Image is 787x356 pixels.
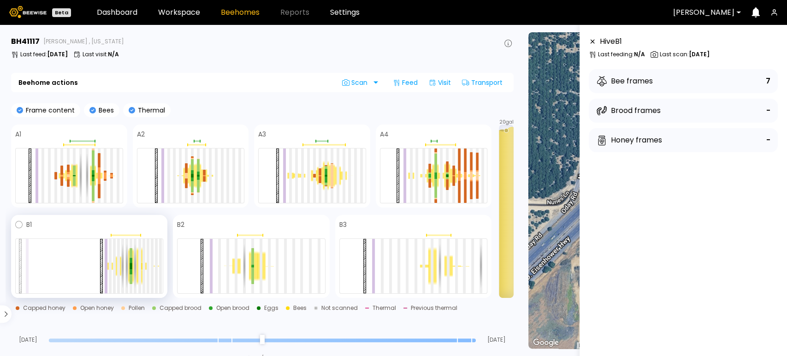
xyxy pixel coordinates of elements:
div: Capped brood [160,305,201,311]
h4: B1 [26,221,32,228]
div: Transport [458,75,506,90]
div: Not scanned [321,305,358,311]
p: Thermal [135,107,165,113]
div: Beta [52,8,71,17]
h4: B3 [339,221,347,228]
div: Thermal [373,305,396,311]
p: Last visit : [83,52,119,57]
b: [DATE] [47,50,68,58]
b: N/A [108,50,119,58]
span: Reports [280,9,309,16]
div: - [766,134,770,147]
a: Workspace [158,9,200,16]
div: - [766,104,770,117]
span: Scan [342,79,371,86]
div: Hive B 1 [600,36,622,47]
b: [DATE] [689,50,710,58]
div: Brood frames [596,105,661,116]
h4: A2 [137,131,145,137]
b: Beehome actions [18,79,78,86]
img: Beewise logo [9,6,47,18]
div: Pollen [129,305,145,311]
h4: A1 [15,131,21,137]
a: Settings [330,9,360,16]
div: Open brood [216,305,249,311]
div: Capped honey [23,305,65,311]
div: Honey frames [596,135,662,146]
p: Bees [96,107,114,113]
div: Bees [293,305,307,311]
div: 7 [766,75,770,88]
img: Google [531,337,561,349]
button: Keyboard shortcuts [579,342,586,349]
div: Bee frames [596,76,653,87]
span: [DATE] [479,337,514,343]
a: Dashboard [97,9,137,16]
h4: A3 [258,131,266,137]
a: Open this area in Google Maps (opens a new window) [531,337,561,349]
span: 20 gal [499,120,514,125]
div: Open honey [80,305,114,311]
span: [PERSON_NAME] , [US_STATE] [43,39,124,44]
p: Last scan : [660,52,710,57]
div: Visit [425,75,455,90]
span: [DATE] [11,337,45,343]
b: N/A [634,50,645,58]
p: Last feeding : [598,52,645,57]
h4: B2 [177,221,184,228]
a: Beehomes [221,9,260,16]
div: Eggs [264,305,278,311]
p: Last feed : [20,52,68,57]
div: Feed [389,75,421,90]
div: Previous thermal [411,305,457,311]
p: Frame content [23,107,75,113]
h3: BH 41117 [11,38,40,45]
h4: A4 [380,131,389,137]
